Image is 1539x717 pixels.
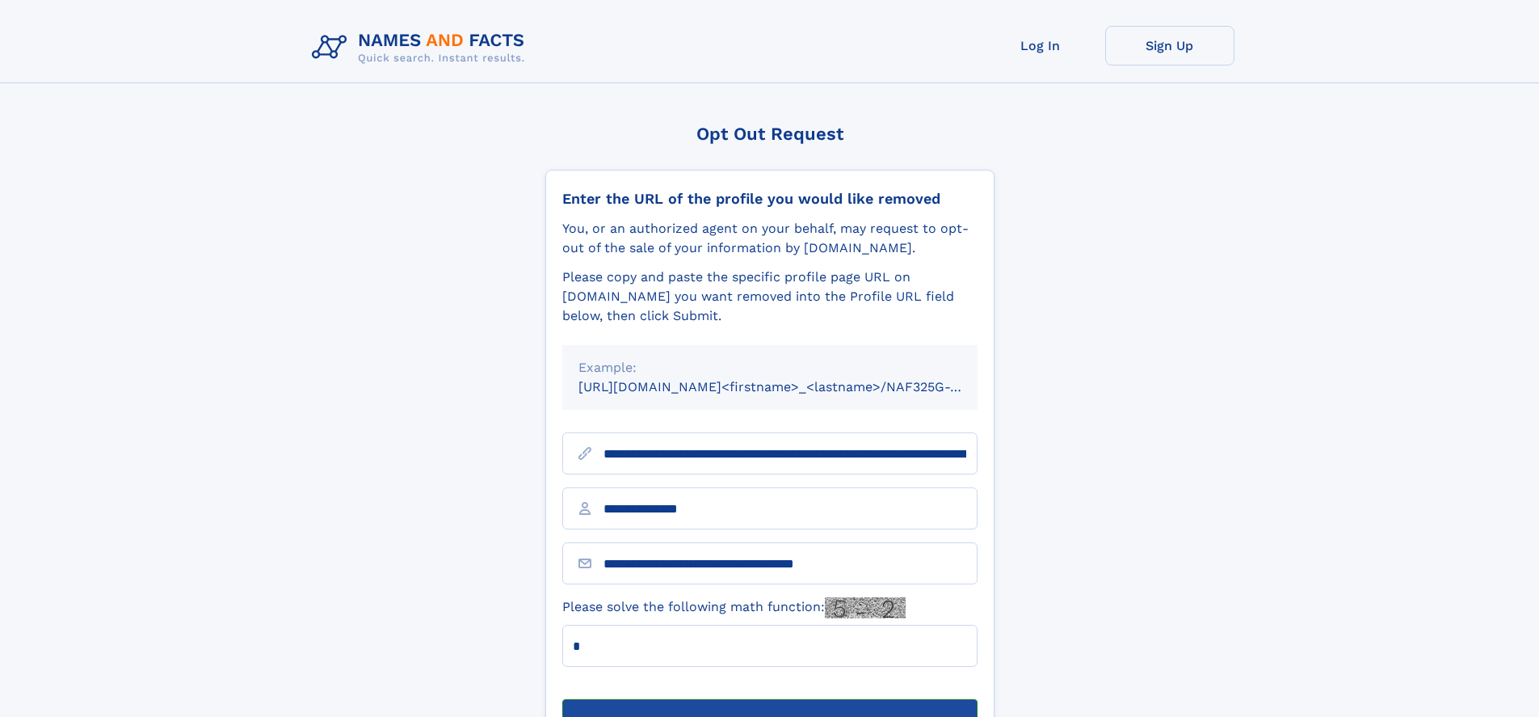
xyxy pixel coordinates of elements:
[562,219,978,258] div: You, or an authorized agent on your behalf, may request to opt-out of the sale of your informatio...
[562,597,906,618] label: Please solve the following math function:
[976,26,1105,65] a: Log In
[562,268,978,326] div: Please copy and paste the specific profile page URL on [DOMAIN_NAME] you want removed into the Pr...
[1105,26,1234,65] a: Sign Up
[578,358,961,377] div: Example:
[562,190,978,208] div: Enter the URL of the profile you would like removed
[545,124,994,144] div: Opt Out Request
[578,379,1008,394] small: [URL][DOMAIN_NAME]<firstname>_<lastname>/NAF325G-xxxxxxxx
[305,26,538,70] img: Logo Names and Facts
